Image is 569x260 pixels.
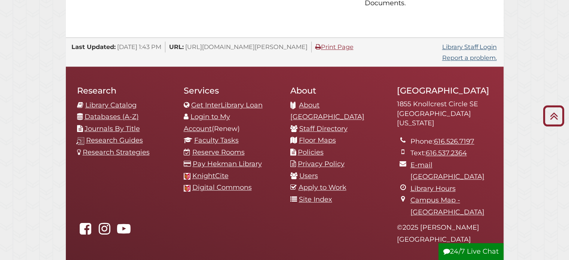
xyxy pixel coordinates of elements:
[184,111,279,135] li: (Renew)
[83,148,150,156] a: Research Strategies
[191,101,263,109] a: Get InterLibrary Loan
[115,227,132,235] a: Hekman Library on YouTube
[96,227,113,235] a: hekmanlibrary on Instagram
[442,43,497,51] a: Library Staff Login
[410,161,484,181] a: E-mail [GEOGRAPHIC_DATA]
[410,136,492,148] li: Phone:
[184,113,230,133] a: Login to My Account
[315,44,321,50] i: Print Page
[169,43,184,51] span: URL:
[77,85,172,96] h2: Research
[184,85,279,96] h2: Services
[410,147,492,159] li: Text:
[298,148,324,156] a: Policies
[290,85,386,96] h2: About
[410,184,456,193] a: Library Hours
[77,227,94,235] a: Hekman Library on Facebook
[397,100,492,128] address: 1855 Knollcrest Circle SE [GEOGRAPHIC_DATA][US_STATE]
[85,113,139,121] a: Databases (A-Z)
[410,196,484,216] a: Campus Map - [GEOGRAPHIC_DATA]
[71,43,116,51] span: Last Updated:
[85,101,137,109] a: Library Catalog
[299,195,332,204] a: Site Index
[85,125,140,133] a: Journals By Title
[299,183,346,192] a: Apply to Work
[117,43,161,51] span: [DATE] 1:43 PM
[540,110,567,122] a: Back to Top
[193,160,262,168] a: Pay Hekman Library
[185,43,308,51] span: [URL][DOMAIN_NAME][PERSON_NAME]
[299,136,336,144] a: Floor Maps
[192,172,229,180] a: KnightCite
[315,43,354,51] a: Print Page
[299,172,318,180] a: Users
[86,136,143,144] a: Research Guides
[184,185,190,192] img: Calvin favicon logo
[194,136,239,144] a: Faculty Tasks
[298,160,345,168] a: Privacy Policy
[442,54,497,61] a: Report a problem.
[434,137,474,146] a: 616.526.7197
[426,149,467,157] a: 616.537.2364
[184,173,190,180] img: Calvin favicon logo
[192,183,252,192] a: Digital Commons
[397,85,492,96] h2: [GEOGRAPHIC_DATA]
[397,222,492,245] p: © 2025 [PERSON_NAME][GEOGRAPHIC_DATA]
[299,125,348,133] a: Staff Directory
[192,148,245,156] a: Reserve Rooms
[76,137,84,145] img: research-guides-icon-white_37x37.png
